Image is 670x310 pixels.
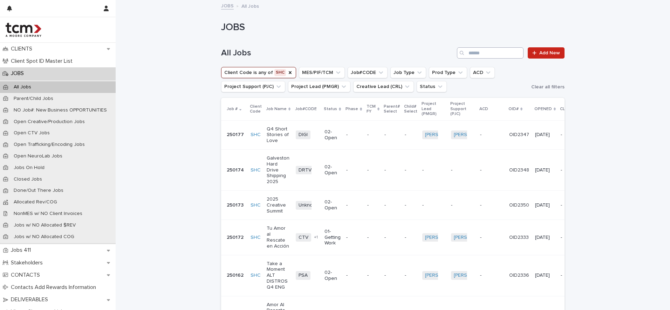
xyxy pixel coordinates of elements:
[457,47,524,59] input: Search
[509,132,529,138] p: OID2347
[8,247,36,254] p: Jobs 411
[480,272,504,278] p: -
[367,202,379,208] p: -
[454,272,504,278] a: [PERSON_NAME]-TCM
[480,235,504,241] p: -
[528,47,565,59] a: Add New
[346,202,361,208] p: -
[267,126,290,144] p: Q4 Short Stories of Love
[405,235,417,241] p: -
[425,132,475,138] a: [PERSON_NAME]-TCM
[250,103,262,116] p: Client Code
[296,201,322,210] span: Unknown
[561,132,581,138] p: -
[535,132,555,138] p: [DATE]
[528,82,565,92] button: Clear all filters
[8,260,48,266] p: Stakeholders
[221,190,592,220] tr: 250173SHC 2025 Creative SummitUnknown02-Open-------OID2350[DATE]-
[251,235,261,241] a: SHC
[251,272,261,278] a: SHC
[288,81,350,92] button: Project Lead (PMGR)
[266,105,287,113] p: Job Name
[346,167,361,173] p: -
[324,199,341,211] p: 02-Open
[422,100,446,118] p: Project Lead (PMGR)
[509,167,529,173] p: OID2348
[480,202,504,208] p: -
[8,234,80,240] p: Jobs w/ NO Allocated COG
[8,84,37,90] p: All Jobs
[451,202,474,208] p: -
[8,272,46,278] p: CONTACTS
[8,199,63,205] p: Allocated Rev/COG
[221,22,565,34] h1: JOBS
[8,96,59,102] p: Parent/Child Jobs
[479,105,488,113] p: ACD
[384,235,399,241] p: -
[221,255,592,296] tr: 250162SHC Take a Moment ALT DISTROS Q4 ENGPSA02-Open----[PERSON_NAME]-TCM [PERSON_NAME]-TCM -OID2...
[8,130,55,136] p: Open CTV Jobs
[221,81,285,92] button: Project Support (PJC)
[346,132,361,138] p: -
[227,202,245,208] p: 250173
[227,132,245,138] p: 250177
[8,153,68,159] p: Open NeuroLab Jobs
[405,167,417,173] p: -
[535,235,555,241] p: [DATE]
[324,164,341,176] p: 02-Open
[8,46,38,52] p: CLIENTS
[8,222,81,228] p: Jobs w/ NO Allocated $REV
[296,166,314,175] span: DRTV
[561,202,581,208] p: -
[221,220,592,255] tr: 250172SHC Tu Amor al Rescate en AcciónCTV+101-Getting Work----[PERSON_NAME]-TCM [PERSON_NAME]-TCM...
[425,235,475,241] a: [PERSON_NAME]-TCM
[267,196,290,214] p: 2025 Creative Summit
[422,202,446,208] p: -
[8,107,112,113] p: NO Job#: New Business OPPORTUNITIES
[8,58,78,65] p: Client Spot ID Master List
[429,67,467,78] button: Prod Type
[561,167,581,173] p: -
[384,103,400,116] p: Parent# Select
[299,67,345,78] button: MES/PIF/TCM
[296,130,310,139] span: DIGI
[221,48,454,58] h1: All Jobs
[531,85,565,89] span: Clear all filters
[404,103,417,116] p: Child# Select
[425,272,475,278] a: [PERSON_NAME]-TCM
[384,202,399,208] p: -
[251,167,261,173] a: SHC
[390,67,426,78] button: Job Type
[8,176,48,182] p: Closed Jobs
[480,132,504,138] p: -
[417,81,447,92] button: Status
[8,119,90,125] p: Open Creative/Production Jobs
[535,272,555,278] p: [DATE]
[367,103,376,116] p: TCM FY
[346,272,361,278] p: -
[509,235,529,241] p: OID2333
[539,50,560,55] span: Add New
[227,272,245,278] p: 250162
[227,235,245,241] p: 250172
[221,1,234,9] a: JOBS
[405,132,417,138] p: -
[295,105,317,113] p: Job#CODE
[221,149,592,190] tr: 250174SHC Galveston Hard Drive Shipping 2025DRTV02-Open-------OID2348[DATE]-
[8,165,50,171] p: Jobs On Hold
[8,70,29,77] p: JOBS
[367,167,379,173] p: -
[454,235,504,241] a: [PERSON_NAME]-TCM
[296,271,310,280] span: PSA
[324,229,341,246] p: 01-Getting Work
[451,167,474,173] p: -
[470,67,495,78] button: ACD
[508,105,519,113] p: OID#
[535,167,555,173] p: [DATE]
[324,105,337,113] p: Status
[367,132,379,138] p: -
[480,167,504,173] p: -
[561,272,581,278] p: -
[324,129,341,141] p: 02-Open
